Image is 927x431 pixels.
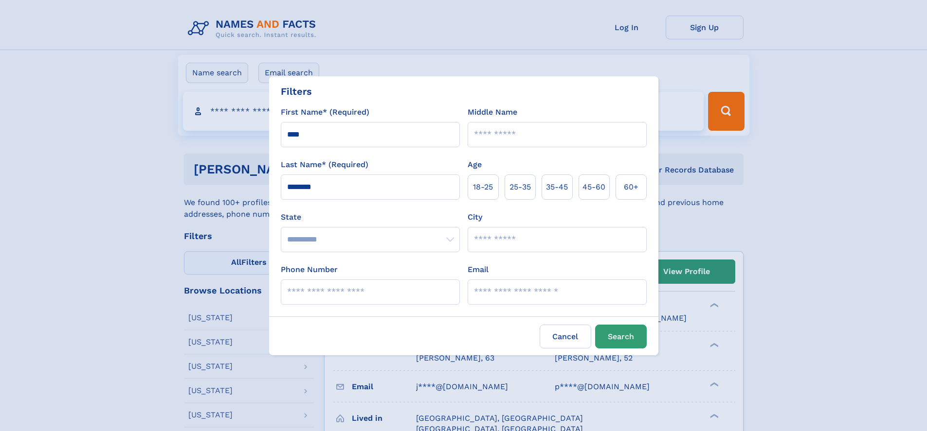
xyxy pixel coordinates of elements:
[281,264,338,276] label: Phone Number
[595,325,647,348] button: Search
[468,211,482,223] label: City
[281,84,312,99] div: Filters
[468,106,517,118] label: Middle Name
[624,181,638,193] span: 60+
[281,106,369,118] label: First Name* (Required)
[468,264,489,276] label: Email
[540,325,591,348] label: Cancel
[468,159,482,171] label: Age
[582,181,605,193] span: 45‑60
[281,211,460,223] label: State
[281,159,368,171] label: Last Name* (Required)
[546,181,568,193] span: 35‑45
[473,181,493,193] span: 18‑25
[509,181,531,193] span: 25‑35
